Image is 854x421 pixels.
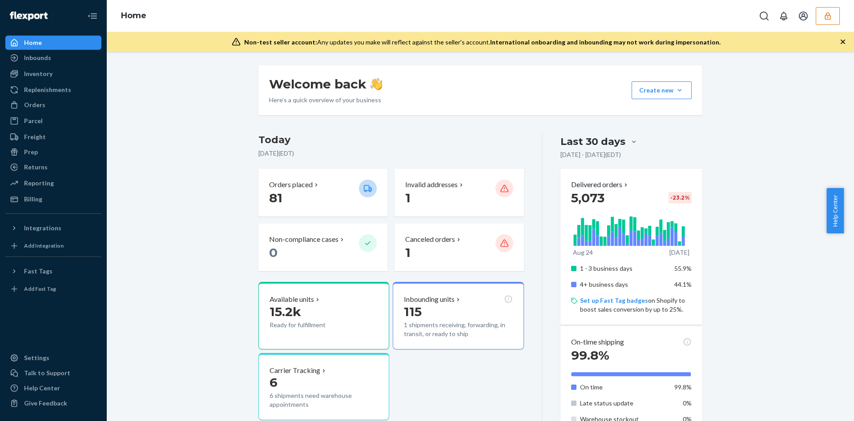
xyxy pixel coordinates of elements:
[270,391,378,409] p: 6 shipments need warehouse appointments
[580,399,668,408] p: Late status update
[5,67,101,81] a: Inventory
[560,135,625,148] div: Last 30 days
[24,242,64,249] div: Add Integration
[258,169,387,217] button: Orders placed 81
[24,353,49,362] div: Settings
[5,381,101,395] a: Help Center
[24,116,43,125] div: Parcel
[269,76,383,92] h1: Welcome back
[24,369,70,377] div: Talk to Support
[571,180,629,190] button: Delivered orders
[24,132,46,141] div: Freight
[5,83,101,97] a: Replenishments
[571,337,624,347] p: On-time shipping
[5,145,101,159] a: Prep
[5,176,101,190] a: Reporting
[580,297,648,304] a: Set up Fast Tag badges
[395,169,524,217] button: Invalid addresses 1
[683,399,692,407] span: 0%
[258,224,387,271] button: Non-compliance cases 0
[573,248,593,257] p: Aug 24
[24,179,54,188] div: Reporting
[404,304,422,319] span: 115
[270,304,301,319] span: 15.2k
[270,321,352,329] p: Ready for fulfillment
[755,7,773,25] button: Open Search Box
[5,114,101,128] a: Parcel
[669,248,689,257] p: [DATE]
[5,98,101,112] a: Orders
[270,294,314,305] p: Available units
[490,38,721,46] span: International onboarding and inbounding may not work during impersonation.
[404,321,512,338] p: 1 shipments receiving, forwarding, in transit, or ready to ship
[24,195,42,204] div: Billing
[269,245,278,260] span: 0
[24,399,67,408] div: Give Feedback
[269,96,383,104] p: Here’s a quick overview of your business
[24,384,60,393] div: Help Center
[114,3,153,29] ol: breadcrumbs
[269,190,282,205] span: 81
[24,38,42,47] div: Home
[24,163,48,172] div: Returns
[405,234,455,245] p: Canceled orders
[258,282,389,349] button: Available units15.2kReady for fulfillment
[794,7,812,25] button: Open account menu
[571,348,609,363] span: 99.8%
[84,7,101,25] button: Close Navigation
[580,264,668,273] p: 1 - 3 business days
[580,280,668,289] p: 4+ business days
[674,383,692,391] span: 99.8%
[580,383,668,392] p: On time
[5,396,101,410] button: Give Feedback
[24,100,45,109] div: Orders
[5,36,101,50] a: Home
[5,282,101,296] a: Add Fast Tag
[674,265,692,272] span: 55.9%
[244,38,317,46] span: Non-test seller account:
[405,190,411,205] span: 1
[826,188,844,233] button: Help Center
[24,69,52,78] div: Inventory
[775,7,793,25] button: Open notifications
[5,366,101,380] button: Talk to Support
[669,192,692,203] div: -23.2 %
[270,365,320,376] p: Carrier Tracking
[258,133,524,147] h3: Today
[798,394,845,417] iframe: Opens a widget where you can chat to one of our agents
[258,353,389,421] button: Carrier Tracking66 shipments need warehouse appointments
[5,51,101,65] a: Inbounds
[5,192,101,206] a: Billing
[5,351,101,365] a: Settings
[121,11,146,20] a: Home
[580,296,692,314] p: on Shopify to boost sales conversion by up to 25%.
[560,150,621,159] p: [DATE] - [DATE] ( EDT )
[24,267,52,276] div: Fast Tags
[24,53,51,62] div: Inbounds
[571,190,604,205] span: 5,073
[24,224,61,233] div: Integrations
[244,38,721,47] div: Any updates you make will reflect against the seller's account.
[395,224,524,271] button: Canceled orders 1
[269,180,313,190] p: Orders placed
[405,180,458,190] p: Invalid addresses
[674,281,692,288] span: 44.1%
[24,285,56,293] div: Add Fast Tag
[24,148,38,156] div: Prep
[370,78,383,90] img: hand-wave emoji
[258,149,524,158] p: [DATE] ( EDT )
[5,160,101,174] a: Returns
[405,245,411,260] span: 1
[10,12,48,20] img: Flexport logo
[270,375,278,390] span: 6
[5,264,101,278] button: Fast Tags
[5,130,101,144] a: Freight
[404,294,455,305] p: Inbounding units
[24,85,71,94] div: Replenishments
[269,234,338,245] p: Non-compliance cases
[632,81,692,99] button: Create new
[393,282,524,349] button: Inbounding units1151 shipments receiving, forwarding, in transit, or ready to ship
[5,239,101,253] a: Add Integration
